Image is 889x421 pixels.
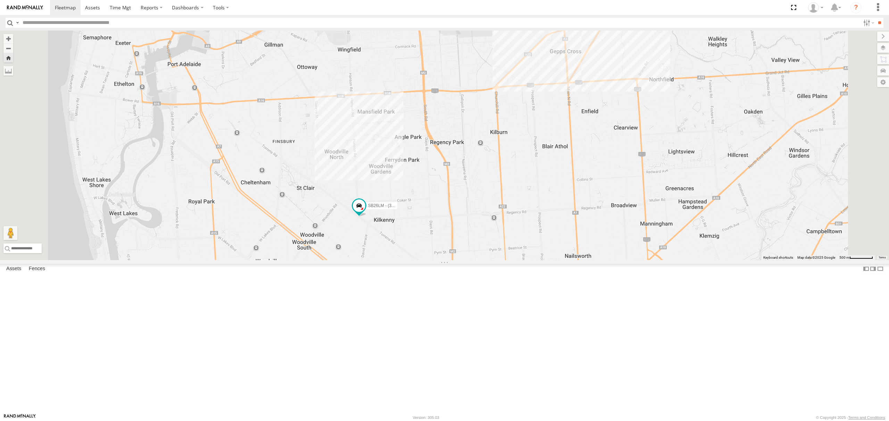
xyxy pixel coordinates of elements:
i: ? [850,2,862,13]
label: Fences [25,264,49,274]
label: Map Settings [877,77,889,87]
button: Map Scale: 500 m per 64 pixels [837,255,875,260]
div: Version: 305.03 [413,415,439,420]
label: Dock Summary Table to the Left [863,264,870,274]
span: 500 m [839,256,849,259]
button: Zoom in [3,34,13,43]
button: Keyboard shortcuts [763,255,793,260]
img: rand-logo.svg [7,5,43,10]
a: Terms and Conditions [848,415,885,420]
label: Assets [3,264,25,274]
span: SB26LM - (3P HINO) R7 [368,204,414,208]
div: © Copyright 2025 - [816,415,885,420]
button: Drag Pegman onto the map to open Street View [3,226,17,240]
a: Terms [879,256,886,259]
button: Zoom out [3,43,13,53]
label: Hide Summary Table [877,264,884,274]
label: Measure [3,66,13,76]
a: Visit our Website [4,414,36,421]
label: Search Filter Options [861,18,875,28]
button: Zoom Home [3,53,13,62]
span: Map data ©2025 Google [797,256,835,259]
label: Dock Summary Table to the Right [870,264,876,274]
div: Peter Lu [806,2,826,13]
label: Search Query [15,18,20,28]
